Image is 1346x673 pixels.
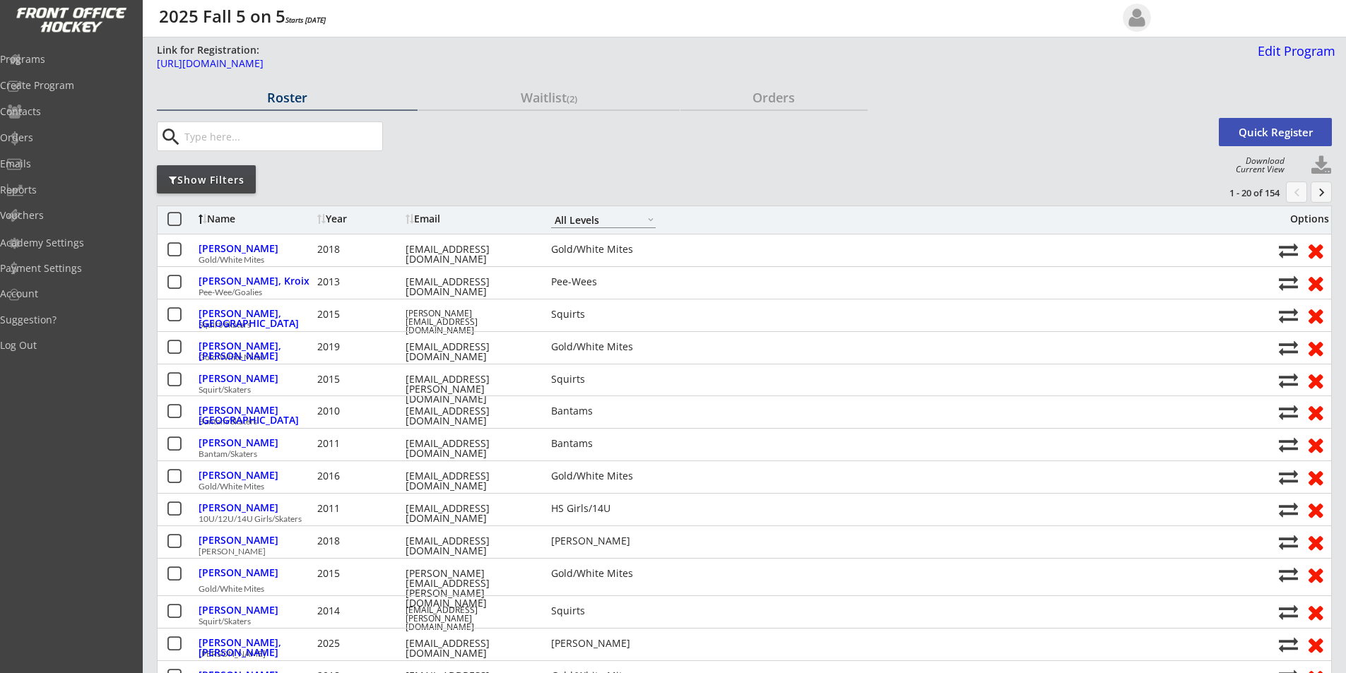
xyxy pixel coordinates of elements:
button: Move player [1279,306,1298,325]
div: [EMAIL_ADDRESS][DOMAIN_NAME] [406,638,533,658]
button: chevron_left [1286,181,1307,203]
button: Move player [1279,241,1298,260]
button: Remove from roster (no refund) [1302,337,1328,359]
div: Gold/White Mites [199,353,1271,362]
div: Bantams [551,439,656,448]
a: Edit Program [1252,44,1335,69]
button: Quick Register [1219,118,1332,146]
div: [PERSON_NAME] [199,605,314,615]
div: [PERSON_NAME], [PERSON_NAME] [199,638,314,657]
div: Orders [680,91,868,104]
button: Move player [1279,371,1298,390]
button: Remove from roster (no refund) [1302,304,1328,326]
em: Starts [DATE] [285,15,326,25]
div: 2015 [317,309,402,319]
div: Gold/White Mites [199,585,1271,593]
div: [EMAIL_ADDRESS][DOMAIN_NAME] [406,504,533,523]
div: Gold/White Mites [551,471,656,481]
div: Name [199,214,314,224]
div: Edit Program [1252,44,1335,57]
div: Gold/White Mites [551,244,656,254]
div: [PERSON_NAME] [199,470,314,480]
button: keyboard_arrow_right [1311,181,1332,203]
div: Bantam/Skaters [199,450,1271,458]
div: Show Filters [157,173,256,187]
button: Remove from roster (no refund) [1302,633,1328,655]
div: Bantams [551,406,656,416]
input: Type here... [182,122,382,150]
div: [PERSON_NAME] [199,650,1271,658]
button: search [159,126,182,148]
div: Link for Registration: [157,43,261,57]
div: Gold/White Mites [551,568,656,578]
div: Gold/White Mites [199,482,1271,491]
div: [PERSON_NAME] [551,638,656,648]
div: [EMAIL_ADDRESS][PERSON_NAME][DOMAIN_NAME] [406,374,533,404]
button: Move player [1279,565,1298,584]
div: [EMAIL_ADDRESS][DOMAIN_NAME] [406,471,533,491]
div: Waitlist [418,91,679,104]
div: 2016 [317,471,402,481]
div: 1 - 20 of 154 [1206,186,1280,199]
div: [EMAIL_ADDRESS][DOMAIN_NAME] [406,244,533,264]
div: Squirts [551,374,656,384]
div: 10U/12U/14U Girls/Skaters [199,515,1271,523]
div: [PERSON_NAME], Kroix [199,276,314,286]
div: [PERSON_NAME] [199,568,314,578]
div: [PERSON_NAME], [PERSON_NAME] [199,341,314,361]
button: Remove from roster (no refund) [1302,272,1328,294]
div: Gold/White Mites [551,342,656,352]
div: Bantam/Skaters [199,417,1271,426]
div: Squirts [551,309,656,319]
div: [EMAIL_ADDRESS][DOMAIN_NAME] [406,439,533,458]
font: (2) [567,93,577,105]
button: Remove from roster (no refund) [1302,564,1328,585]
div: [PERSON_NAME] [199,244,314,254]
div: [EMAIL_ADDRESS][DOMAIN_NAME] [406,406,533,426]
div: 2018 [317,244,402,254]
div: [EMAIL_ADDRESS][PERSON_NAME][DOMAIN_NAME] [406,606,533,631]
div: 2025 [317,638,402,648]
div: Squirt/Skaters [199,386,1271,394]
div: 2018 [317,536,402,546]
button: Remove from roster (no refund) [1302,239,1328,261]
div: [PERSON_NAME][EMAIL_ADDRESS][PERSON_NAME][DOMAIN_NAME] [406,568,533,608]
div: Pee-Wee/Goalies [199,288,1271,297]
div: Pee-Wees [551,277,656,287]
div: Options [1279,214,1329,224]
button: Remove from roster (no refund) [1302,601,1328,623]
div: 2011 [317,439,402,448]
div: [URL][DOMAIN_NAME] [157,59,869,69]
div: Gold/White Mites [199,256,1271,264]
div: [PERSON_NAME][GEOGRAPHIC_DATA] [199,405,314,425]
div: [PERSON_NAME] [199,535,314,545]
div: HS Girls/14U [551,504,656,513]
div: Roster [157,91,418,104]
button: Click to download full roster. Your browser settings may try to block it, check your security set... [1311,155,1332,177]
button: Move player [1279,602,1298,621]
button: Remove from roster (no refund) [1302,499,1328,520]
div: [PERSON_NAME][EMAIL_ADDRESS][DOMAIN_NAME] [406,309,533,335]
button: Move player [1279,435,1298,454]
div: 2014 [317,606,402,616]
div: 2013 [317,277,402,287]
div: Email [406,214,533,224]
div: Squirt/Skaters [199,617,1271,626]
div: [PERSON_NAME] [199,503,314,513]
button: Move player [1279,635,1298,654]
div: [EMAIL_ADDRESS][DOMAIN_NAME] [406,536,533,556]
div: [PERSON_NAME] [199,374,314,383]
div: 2011 [317,504,402,513]
div: [EMAIL_ADDRESS][DOMAIN_NAME] [406,342,533,362]
div: 2010 [317,406,402,416]
button: Move player [1279,273,1298,292]
div: Download Current View [1229,157,1285,174]
button: Move player [1279,403,1298,422]
div: [PERSON_NAME] [551,536,656,546]
button: Remove from roster (no refund) [1302,369,1328,391]
button: Remove from roster (no refund) [1302,401,1328,423]
div: 2019 [317,342,402,352]
div: [PERSON_NAME] [199,438,314,448]
div: [PERSON_NAME], [GEOGRAPHIC_DATA] [199,309,314,328]
button: Remove from roster (no refund) [1302,466,1328,488]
